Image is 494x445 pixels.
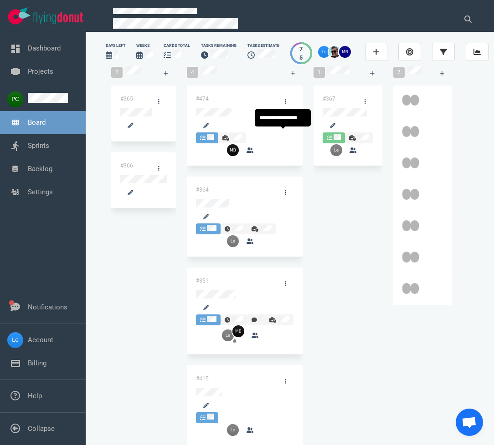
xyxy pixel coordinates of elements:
a: Dashboard [28,44,61,52]
a: Account [28,336,53,344]
img: 26 [227,144,239,156]
a: Collapse [28,425,55,433]
a: #351 [196,278,209,284]
div: 7 [299,45,303,53]
a: Board [28,118,46,126]
a: #365 [120,96,133,102]
img: 26 [318,46,330,58]
a: Billing [28,359,46,367]
div: Tasks Estimate [247,43,279,49]
img: 26 [222,329,234,341]
img: 26 [227,235,239,247]
a: Settings [28,188,53,196]
a: #367 [323,96,335,102]
span: 2 [111,67,123,78]
a: Backlog [28,165,52,173]
div: cards total [164,43,190,49]
a: Sprints [28,142,49,150]
a: #474 [196,96,209,102]
img: 26 [339,46,351,58]
img: 26 [330,144,342,156]
a: #415 [196,375,209,382]
a: #364 [196,187,209,193]
img: 26 [329,46,340,58]
img: 26 [232,325,244,337]
img: 26 [227,424,239,436]
img: Flying Donut text logo [33,12,83,24]
div: 5 [299,53,303,62]
div: Weeks [136,43,153,49]
a: Help [28,392,42,400]
a: #366 [120,162,133,169]
div: Tasks Remaining [201,43,237,49]
a: Notifications [28,303,67,311]
span: 7 [393,67,405,78]
span: 1 [314,67,325,78]
a: Projects [28,67,53,76]
div: Open de chat [456,409,483,436]
div: days left [106,43,125,49]
span: 4 [187,67,198,78]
